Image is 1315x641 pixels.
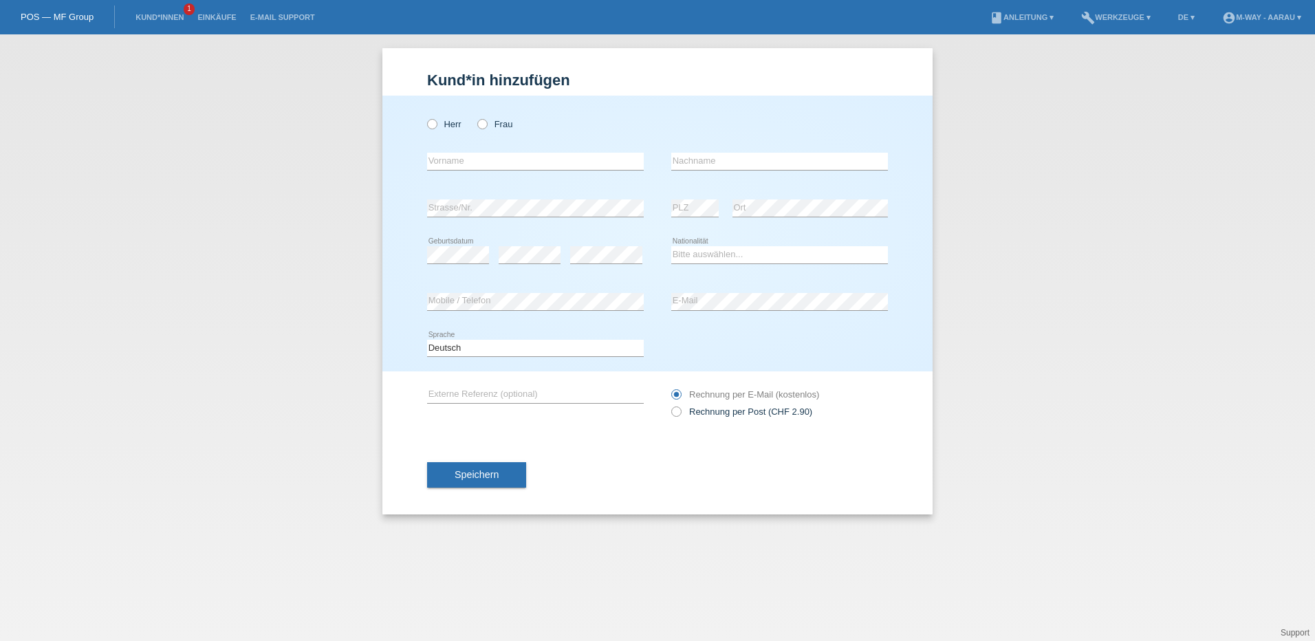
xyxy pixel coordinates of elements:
[671,406,680,424] input: Rechnung per Post (CHF 2.90)
[477,119,512,129] label: Frau
[1215,13,1308,21] a: account_circlem-way - Aarau ▾
[427,119,436,128] input: Herr
[1281,628,1309,638] a: Support
[427,119,461,129] label: Herr
[671,406,812,417] label: Rechnung per Post (CHF 2.90)
[1171,13,1202,21] a: DE ▾
[427,72,888,89] h1: Kund*in hinzufügen
[1081,11,1095,25] i: build
[191,13,243,21] a: Einkäufe
[21,12,94,22] a: POS — MF Group
[427,462,526,488] button: Speichern
[477,119,486,128] input: Frau
[671,389,680,406] input: Rechnung per E-Mail (kostenlos)
[129,13,191,21] a: Kund*innen
[983,13,1061,21] a: bookAnleitung ▾
[990,11,1003,25] i: book
[455,469,499,480] span: Speichern
[671,389,819,400] label: Rechnung per E-Mail (kostenlos)
[243,13,322,21] a: E-Mail Support
[184,3,195,15] span: 1
[1074,13,1158,21] a: buildWerkzeuge ▾
[1222,11,1236,25] i: account_circle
